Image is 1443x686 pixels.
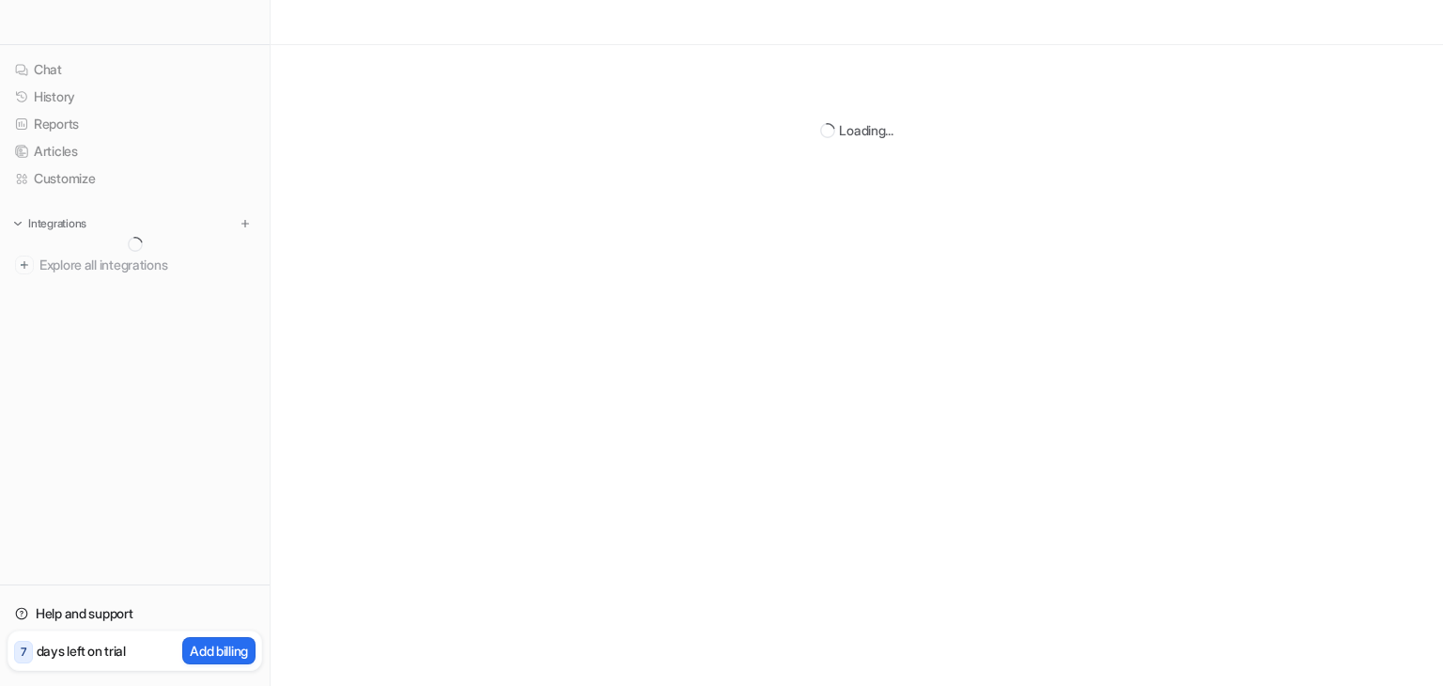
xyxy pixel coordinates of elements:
button: Integrations [8,214,92,233]
div: Loading... [839,120,892,140]
img: menu_add.svg [239,217,252,230]
a: History [8,84,262,110]
a: Articles [8,138,262,164]
a: Explore all integrations [8,252,262,278]
button: Add billing [182,637,256,664]
p: days left on trial [37,641,126,661]
p: Add billing [190,641,248,661]
a: Reports [8,111,262,137]
p: 7 [21,644,26,661]
a: Chat [8,56,262,83]
a: Help and support [8,600,262,627]
p: Integrations [28,216,86,231]
img: expand menu [11,217,24,230]
a: Customize [8,165,262,192]
img: explore all integrations [15,256,34,274]
span: Explore all integrations [39,250,255,280]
